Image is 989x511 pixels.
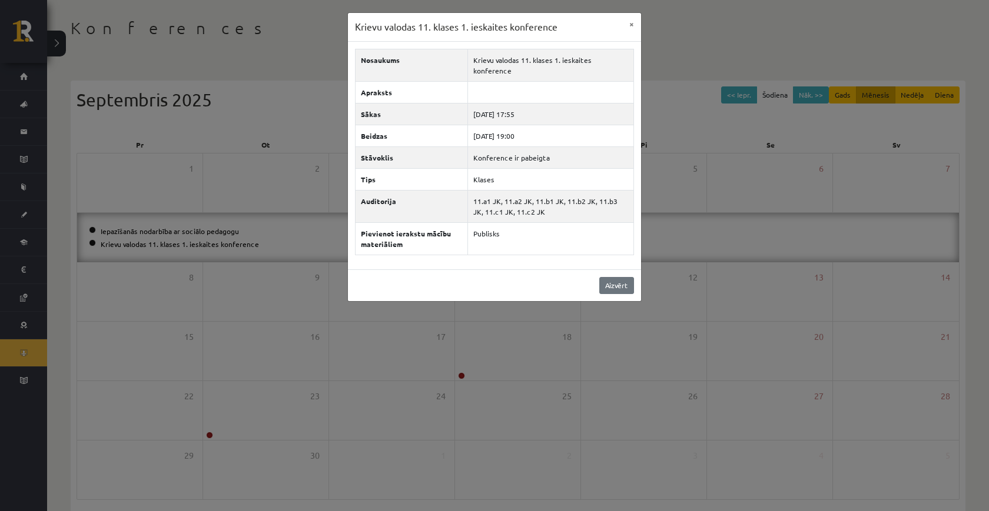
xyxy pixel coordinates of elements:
td: [DATE] 19:00 [467,125,633,146]
th: Apraksts [356,81,468,103]
td: 11.a1 JK, 11.a2 JK, 11.b1 JK, 11.b2 JK, 11.b3 JK, 11.c1 JK, 11.c2 JK [467,190,633,222]
td: [DATE] 17:55 [467,103,633,125]
th: Pievienot ierakstu mācību materiāliem [356,222,468,255]
th: Sākas [356,103,468,125]
th: Tips [356,168,468,190]
td: Publisks [467,222,633,255]
th: Auditorija [356,190,468,222]
button: × [622,13,641,35]
a: Aizvērt [599,277,634,294]
td: Konference ir pabeigta [467,146,633,168]
th: Stāvoklis [356,146,468,168]
th: Nosaukums [356,49,468,81]
h3: Krievu valodas 11. klases 1. ieskaites konference [355,20,557,34]
th: Beidzas [356,125,468,146]
td: Klases [467,168,633,190]
td: Krievu valodas 11. klases 1. ieskaites konference [467,49,633,81]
